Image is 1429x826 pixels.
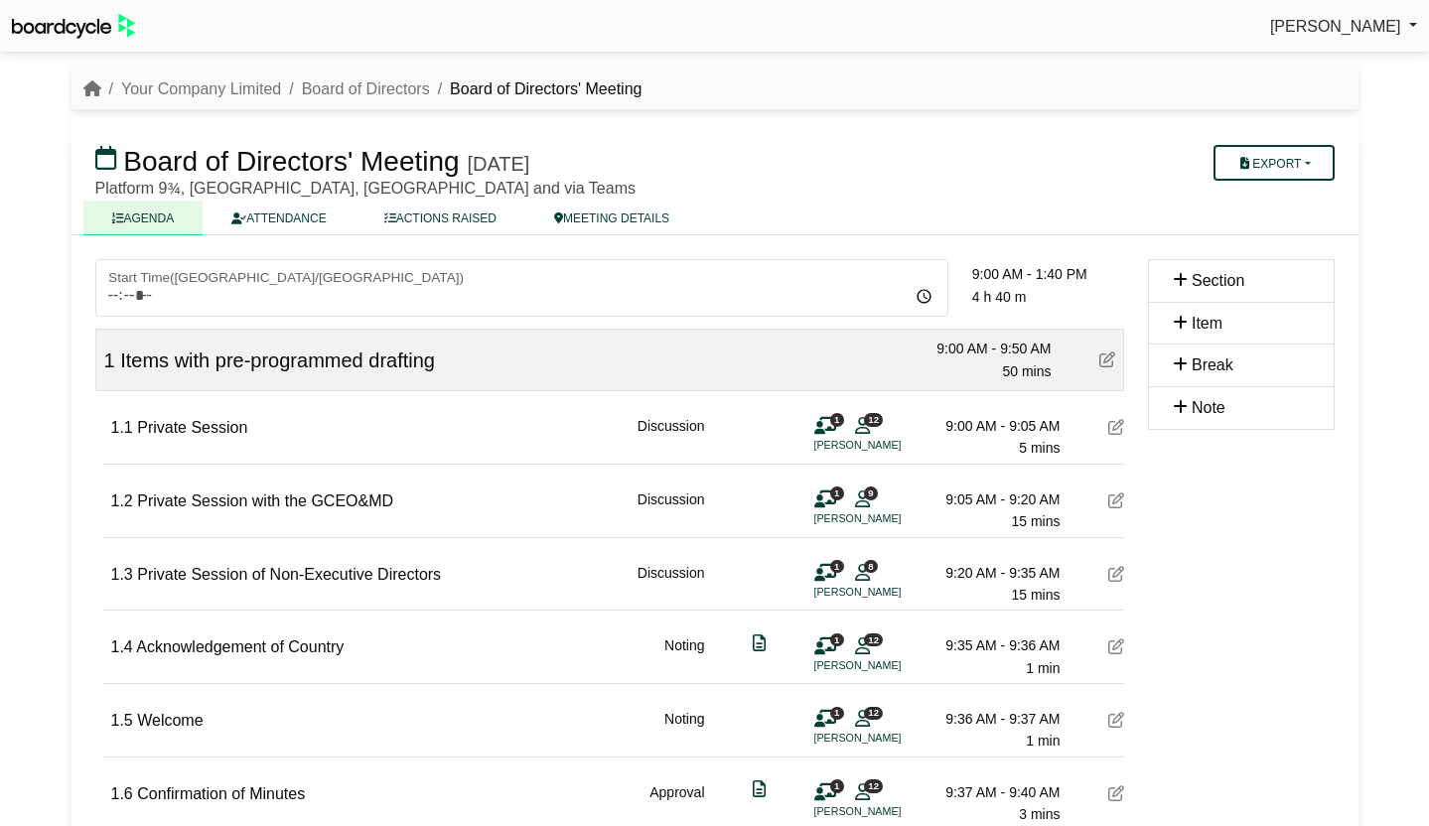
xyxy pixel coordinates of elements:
[638,415,705,460] div: Discussion
[137,785,305,802] span: Confirmation of Minutes
[638,488,705,533] div: Discussion
[814,803,963,820] li: [PERSON_NAME]
[972,263,1124,285] div: 9:00 AM - 1:40 PM
[137,712,203,729] span: Welcome
[83,76,643,102] nav: breadcrumb
[814,437,963,454] li: [PERSON_NAME]
[1214,145,1334,181] button: Export
[525,201,698,235] a: MEETING DETAILS
[104,349,115,371] span: 1
[111,419,133,436] span: 1.1
[1270,18,1401,35] span: [PERSON_NAME]
[830,486,844,499] span: 1
[1002,363,1051,379] span: 50 mins
[1192,356,1233,373] span: Break
[1192,272,1244,289] span: Section
[864,707,883,720] span: 12
[302,80,430,97] a: Board of Directors
[864,633,883,646] span: 12
[830,633,844,646] span: 1
[922,488,1061,510] div: 9:05 AM - 9:20 AM
[83,201,204,235] a: AGENDA
[137,492,393,509] span: Private Session with the GCEO&MD
[137,419,247,436] span: Private Session
[922,708,1061,730] div: 9:36 AM - 9:37 AM
[649,781,704,826] div: Approval
[111,566,133,583] span: 1.3
[137,566,441,583] span: Private Session of Non-Executive Directors
[356,201,525,235] a: ACTIONS RAISED
[111,712,133,729] span: 1.5
[922,634,1061,656] div: 9:35 AM - 9:36 AM
[1026,733,1060,749] span: 1 min
[95,180,636,197] span: Platform 9¾, [GEOGRAPHIC_DATA], [GEOGRAPHIC_DATA] and via Teams
[203,201,355,235] a: ATTENDANCE
[1270,14,1417,40] a: [PERSON_NAME]
[12,14,135,39] img: BoardcycleBlackGreen-aaafeed430059cb809a45853b8cf6d952af9d84e6e89e1f1685b34bfd5cb7d64.svg
[136,638,344,655] span: Acknowledgement of Country
[864,779,883,792] span: 12
[664,634,704,679] div: Noting
[864,413,883,426] span: 12
[913,338,1052,359] div: 9:00 AM - 9:50 AM
[814,584,963,601] li: [PERSON_NAME]
[922,781,1061,803] div: 9:37 AM - 9:40 AM
[123,146,459,177] span: Board of Directors' Meeting
[1011,587,1060,603] span: 15 mins
[830,707,844,720] span: 1
[111,638,133,655] span: 1.4
[1026,660,1060,676] span: 1 min
[814,730,963,747] li: [PERSON_NAME]
[1019,806,1060,822] span: 3 mins
[814,510,963,527] li: [PERSON_NAME]
[830,560,844,573] span: 1
[638,562,705,607] div: Discussion
[111,492,133,509] span: 1.2
[120,349,435,371] span: Items with pre-programmed drafting
[864,486,878,499] span: 9
[111,785,133,802] span: 1.6
[864,560,878,573] span: 8
[664,708,704,753] div: Noting
[1192,399,1225,416] span: Note
[972,289,1026,305] span: 4 h 40 m
[922,415,1061,437] div: 9:00 AM - 9:05 AM
[830,413,844,426] span: 1
[1192,315,1222,332] span: Item
[121,80,281,97] a: Your Company Limited
[467,152,529,176] div: [DATE]
[830,779,844,792] span: 1
[922,562,1061,584] div: 9:20 AM - 9:35 AM
[814,657,963,674] li: [PERSON_NAME]
[1019,440,1060,456] span: 5 mins
[430,76,643,102] li: Board of Directors' Meeting
[1011,513,1060,529] span: 15 mins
